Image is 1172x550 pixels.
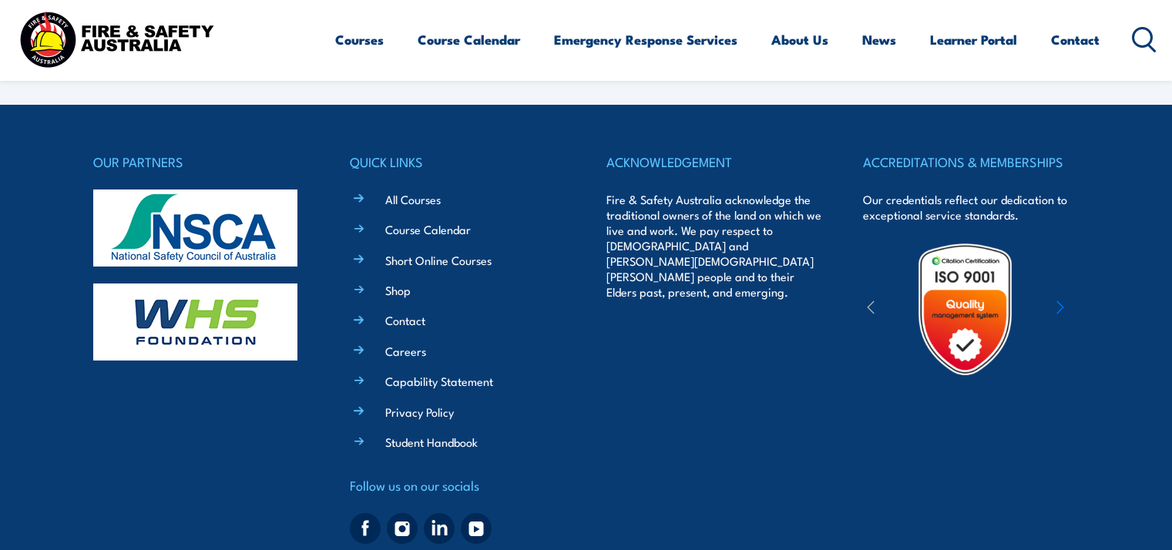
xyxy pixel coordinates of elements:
[350,475,566,496] h4: Follow us on our socials
[385,343,426,359] a: Careers
[385,252,492,268] a: Short Online Courses
[385,373,493,389] a: Capability Statement
[930,19,1017,60] a: Learner Portal
[93,151,309,173] h4: OUR PARTNERS
[1051,19,1100,60] a: Contact
[385,191,441,207] a: All Courses
[898,242,1033,377] img: Untitled design (19)
[606,151,822,173] h4: ACKNOWLEDGEMENT
[335,19,384,60] a: Courses
[350,151,566,173] h4: QUICK LINKS
[385,282,411,298] a: Shop
[93,283,297,361] img: whs-logo-footer
[863,192,1079,223] p: Our credentials reflect our dedication to exceptional service standards.
[554,19,737,60] a: Emergency Response Services
[385,404,454,420] a: Privacy Policy
[385,434,478,450] a: Student Handbook
[863,151,1079,173] h4: ACCREDITATIONS & MEMBERSHIPS
[606,192,822,300] p: Fire & Safety Australia acknowledge the traditional owners of the land on which we live and work....
[418,19,520,60] a: Course Calendar
[862,19,896,60] a: News
[385,312,425,328] a: Contact
[771,19,828,60] a: About Us
[385,221,471,237] a: Course Calendar
[93,189,297,267] img: nsca-logo-footer
[1033,283,1167,336] img: ewpa-logo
